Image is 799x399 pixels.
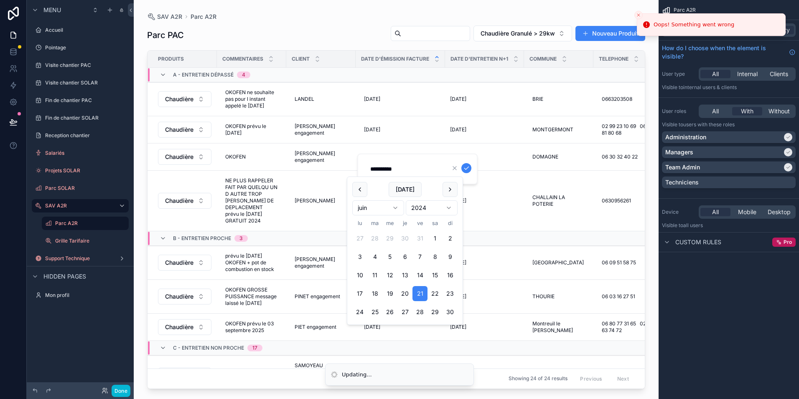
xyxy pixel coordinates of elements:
[662,108,695,115] label: User roles
[32,94,129,107] a: Fin de chantier PAC
[602,197,631,204] span: 0630956261
[45,44,127,51] label: Pointage
[352,249,367,264] button: lundi 3 juin 2024
[738,208,756,216] span: Mobile
[382,304,397,320] button: mercredi 26 juin 2024
[443,304,458,320] button: dimanche 30 juin 2024
[295,197,335,204] span: [PERSON_NAME]
[45,115,127,121] label: Fin de chantier SOLAR
[712,107,719,115] span: All
[32,111,129,125] a: Fin de chantier SOLAR
[32,41,129,54] a: Pointage
[602,320,654,334] span: 06 80 77 31 65 02 99 63 74 72
[662,222,796,229] p: Visible to
[295,324,336,330] span: PIET engagement
[352,304,367,320] button: lundi 24 juin 2024
[427,231,443,246] button: samedi 1 juin 2024
[768,208,791,216] span: Desktop
[165,323,194,331] span: Chaudière Granulé > 29kw
[602,153,638,160] span: 06 30 32 40 22
[768,107,790,115] span: Without
[45,255,115,262] label: Support Technique
[158,319,211,335] button: Select Button
[352,268,367,283] button: lundi 10 juin 2024
[32,289,129,302] a: Mon profil
[602,96,632,102] span: 0663203508
[45,292,127,299] label: Mon profil
[45,62,127,69] label: Visite chantier PAC
[602,293,635,300] span: 06 03 16 27 51
[665,163,700,171] p: Team Admin
[225,177,278,224] span: NE PLUS RAPPELER FAIT PAR QUELQU UN D AUTRE TROP [PERSON_NAME] DE DEPLACEMENT prévu le [DATE] GRA...
[367,231,382,246] button: mardi 28 mai 2024
[222,56,263,62] span: Commentaires
[481,29,555,38] span: Chaudière Granulé > 29kw
[532,320,585,334] span: Montreuil le [PERSON_NAME]
[367,249,382,264] button: mardi 4 juin 2024
[665,178,699,187] p: Techniciens
[450,126,466,133] span: [DATE]
[450,324,466,330] span: [DATE]
[45,202,112,209] label: SAV A2R
[662,71,695,77] label: User type
[165,258,194,267] span: Chaudière Granulé > 29kw
[165,153,194,161] span: Chaudière Granulé > 29kw
[674,7,696,13] span: Parc A2R
[575,26,645,41] button: Nouveau Produit
[532,194,585,207] span: CHALLAIN LA POTERIE
[295,362,347,389] span: SAMOYEAU [PERSON_NAME] ou [PERSON_NAME] contrat engagement
[158,149,211,165] button: Select Button
[364,324,380,330] span: [DATE]
[165,292,194,301] span: Chaudière Granulé > 29kw
[43,272,86,281] span: Hidden pages
[662,44,786,61] span: How do I choose when the element is visible?
[158,56,184,62] span: Produits
[389,182,422,197] button: [DATE]
[292,56,310,62] span: Client
[158,193,211,209] button: Select Button
[382,231,397,246] button: mercredi 29 mai 2024
[32,252,129,265] a: Support Technique
[45,27,127,33] label: Accueil
[367,268,382,283] button: mardi 11 juin 2024
[367,286,382,301] button: mardi 18 juin 2024
[147,29,184,41] h1: Parc PAC
[382,219,397,228] th: mercredi
[770,70,788,78] span: Clients
[32,23,129,37] a: Accueil
[532,96,543,102] span: BRIE
[412,219,427,228] th: vendredi
[654,20,734,29] div: Oops! Something went wrong
[352,231,367,246] button: lundi 27 mai 2024
[412,268,427,283] button: vendredi 14 juin 2024
[662,84,796,91] p: Visible to
[32,76,129,90] a: Visite chantier SOLAR
[165,125,194,134] span: Chaudière Granulé > 29kw
[225,153,246,160] span: OKOFEN
[675,238,721,246] span: Custom rules
[43,6,61,14] span: Menu
[32,164,129,177] a: Projets SOLAR
[252,345,257,351] div: 17
[532,259,584,266] span: [GEOGRAPHIC_DATA]
[45,167,127,174] label: Projets SOLAR
[173,72,234,78] span: a - entretien dépassé
[158,91,211,107] button: Select Button
[665,133,706,141] p: Administration
[634,11,643,19] button: Close toast
[173,235,231,242] span: b - entretien proche
[191,13,216,21] a: Parc A2R
[147,13,182,21] a: SAV A2R
[529,56,557,62] span: Commune
[45,79,127,86] label: Visite chantier SOLAR
[662,121,796,128] p: Visible to
[532,293,555,300] span: THOURIE
[412,249,427,264] button: vendredi 7 juin 2024
[427,268,443,283] button: samedi 15 juin 2024
[55,220,124,227] label: Parc A2R
[367,304,382,320] button: mardi 25 juin 2024
[225,253,278,273] span: prévu le [DATE] OKOFEN + pot de combustion en stock
[683,222,703,228] span: all users
[42,217,129,230] a: Parc A2R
